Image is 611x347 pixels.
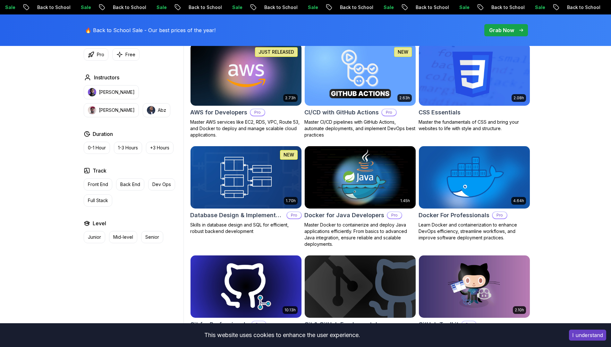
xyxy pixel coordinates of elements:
p: Sale [149,4,169,11]
button: Mid-level [109,231,137,243]
img: instructor img [88,88,96,96]
p: Pro [97,51,104,58]
button: Front End [84,178,112,191]
a: GitHub Toolkit card2.10hGitHub ToolkitProMaster GitHub Toolkit to enhance your development workfl... [419,255,530,344]
button: instructor img[PERSON_NAME] [84,85,139,99]
p: 1-3 Hours [118,145,138,151]
h2: Docker for Java Developers [304,211,384,220]
p: Sale [300,4,321,11]
a: Git & GitHub Fundamentals cardGit & GitHub FundamentalsLearn the fundamentals of Git and GitHub. [304,255,416,337]
p: Junior [88,234,101,240]
p: Learn Docker and containerization to enhance DevOps efficiency, streamline workflows, and improve... [419,222,530,241]
p: Senior [145,234,159,240]
h2: Level [93,219,106,227]
img: Git for Professionals card [191,255,301,318]
h2: AWS for Developers [190,108,247,117]
a: Docker for Java Developers card1.45hDocker for Java DevelopersProMaster Docker to containerize an... [304,146,416,247]
p: Back to School [30,4,73,11]
img: GitHub Toolkit card [419,255,530,318]
p: Sale [452,4,472,11]
p: 1.70h [286,198,296,203]
a: Database Design & Implementation card1.70hNEWDatabase Design & ImplementationProSkills in databas... [190,146,302,235]
img: CI/CD with GitHub Actions card [305,43,416,106]
p: 10.13h [284,307,296,313]
button: Full Stack [84,194,112,207]
p: Sale [376,4,396,11]
h2: Duration [93,130,113,138]
p: Back to School [105,4,149,11]
p: Back End [120,181,140,188]
p: Back to School [559,4,603,11]
p: 4.64h [513,198,524,203]
h2: CSS Essentials [419,108,461,117]
button: +3 Hours [146,142,174,154]
img: CSS Essentials card [419,43,530,106]
p: Master Docker to containerize and deploy Java applications efficiently. From basics to advanced J... [304,222,416,247]
img: Database Design & Implementation card [191,146,301,209]
h2: GitHub Toolkit [419,320,459,329]
p: Full Stack [88,197,108,204]
a: CI/CD with GitHub Actions card2.63hNEWCI/CD with GitHub ActionsProMaster CI/CD pipelines with Git... [304,43,416,138]
a: Docker For Professionals card4.64hDocker For ProfessionalsProLearn Docker and containerization to... [419,146,530,241]
p: NEW [284,152,294,158]
h2: Git for Professionals [190,320,249,329]
p: Skills in database design and SQL for efficient, robust backend development [190,222,302,235]
h2: CI/CD with GitHub Actions [304,108,379,117]
p: Back to School [484,4,527,11]
p: Master the fundamentals of CSS and bring your websites to life with style and structure. [419,119,530,132]
p: 🔥 Back to School Sale - Our best prices of the year! [85,26,216,34]
button: Junior [84,231,105,243]
button: Pro [84,48,108,61]
img: instructor img [88,106,96,114]
p: [PERSON_NAME] [99,89,135,95]
img: instructor img [147,106,155,114]
button: Back End [116,178,144,191]
button: 0-1 Hour [84,142,110,154]
p: Master CI/CD pipelines with GitHub Actions, automate deployments, and implement DevOps best pract... [304,119,416,138]
p: Abz [158,107,166,113]
p: Sale [225,4,245,11]
p: Master AWS services like EC2, RDS, VPC, Route 53, and Docker to deploy and manage scalable cloud ... [190,119,302,138]
p: [PERSON_NAME] [99,107,135,113]
img: Docker for Java Developers card [305,146,416,209]
p: Back to School [408,4,452,11]
p: NEW [398,49,408,55]
p: Pro [387,212,402,218]
p: Front End [88,181,108,188]
h2: Instructors [94,74,119,81]
p: Back to School [181,4,225,11]
p: Pro [252,321,266,328]
p: Dev Ops [152,181,171,188]
img: Docker For Professionals card [419,146,530,209]
button: Accept cookies [569,330,606,341]
p: Pro [287,212,301,218]
p: Sale [73,4,94,11]
p: Pro [250,109,265,116]
p: Back to School [332,4,376,11]
p: Sale [527,4,548,11]
p: 2.10h [515,307,524,313]
p: JUST RELEASED [259,49,294,55]
button: 1-3 Hours [114,142,142,154]
p: Mid-level [113,234,133,240]
a: CSS Essentials card2.08hCSS EssentialsMaster the fundamentals of CSS and bring your websites to l... [419,43,530,132]
button: Free [112,48,140,61]
p: Pro [493,212,507,218]
h2: Database Design & Implementation [190,211,284,220]
button: instructor img[PERSON_NAME] [84,103,139,117]
p: Back to School [257,4,300,11]
button: Senior [141,231,163,243]
p: 2.63h [399,95,410,101]
button: instructor imgAbz [143,103,170,117]
p: Free [125,51,135,58]
h2: Git & GitHub Fundamentals [304,320,380,329]
p: +3 Hours [150,145,169,151]
p: 2.08h [513,95,524,101]
a: AWS for Developers card2.73hJUST RELEASEDAWS for DevelopersProMaster AWS services like EC2, RDS, ... [190,43,302,138]
h2: Track [93,167,106,174]
p: Grab Now [489,26,514,34]
div: This website uses cookies to enhance the user experience. [5,328,559,342]
button: Dev Ops [148,178,175,191]
p: 2.73h [285,95,296,101]
p: Pro [462,321,476,328]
